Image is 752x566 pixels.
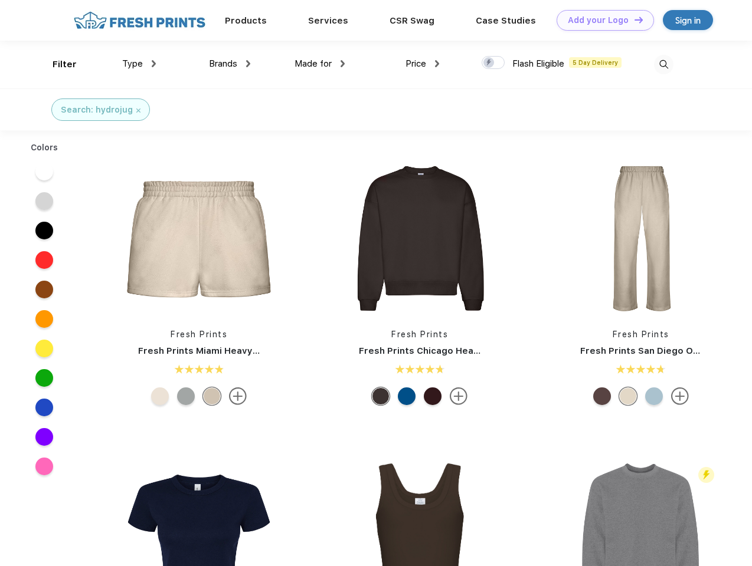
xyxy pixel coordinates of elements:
div: Sand [619,387,637,405]
span: Made for [295,58,332,69]
div: Search: hydrojug [61,104,133,116]
img: more.svg [450,387,467,405]
div: Sign in [675,14,701,27]
img: dropdown.png [435,60,439,67]
span: Brands [209,58,237,69]
div: Royal Blue mto [398,387,416,405]
img: func=resize&h=266 [120,160,277,317]
div: Colors [22,141,67,154]
a: Fresh Prints Chicago Heavyweight Crewneck [359,345,563,356]
img: more.svg [229,387,247,405]
img: more.svg [671,387,689,405]
a: Fresh Prints [613,330,669,339]
a: Sign in [663,10,713,30]
div: Sand mto [203,387,221,405]
span: Type [122,58,143,69]
a: Fresh Prints [171,330,227,339]
div: Filter [53,58,77,71]
div: Dark Chocolate mto [593,387,611,405]
span: Price [406,58,426,69]
img: dropdown.png [152,60,156,67]
div: Heathered Grey mto [177,387,195,405]
img: filter_cancel.svg [136,108,140,113]
img: flash_active_toggle.svg [698,467,714,483]
img: DT [635,17,643,23]
a: Fresh Prints [391,330,448,339]
div: Add your Logo [568,15,629,25]
img: fo%20logo%202.webp [70,10,209,31]
div: Dark Chocolate mto [372,387,390,405]
img: func=resize&h=266 [563,160,720,317]
img: func=resize&h=266 [341,160,498,317]
img: dropdown.png [341,60,345,67]
img: desktop_search.svg [654,55,673,74]
div: Buttermilk mto [151,387,169,405]
span: Flash Eligible [512,58,564,69]
img: dropdown.png [246,60,250,67]
a: Fresh Prints Miami Heavyweight Shorts [138,345,316,356]
div: Burgundy mto [424,387,442,405]
div: Slate Blue [645,387,663,405]
a: Products [225,15,267,26]
span: 5 Day Delivery [569,57,622,68]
